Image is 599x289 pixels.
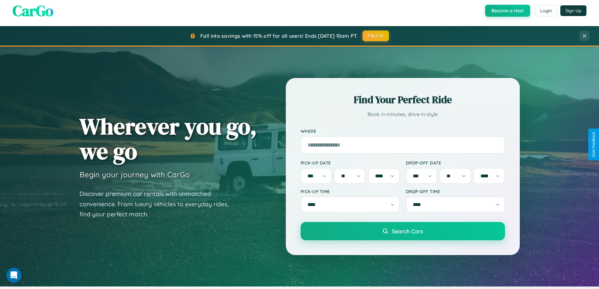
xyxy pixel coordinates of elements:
iframe: Intercom live chat [6,268,21,283]
label: Where [301,128,505,134]
span: Search Cars [392,228,423,235]
button: FALL15 [363,31,389,41]
p: Book in minutes, drive in style [301,110,505,119]
button: Sign Up [560,5,586,16]
span: CarGo [13,0,53,21]
p: Discover premium car rentals with unmatched convenience. From luxury vehicles to everyday rides, ... [80,189,237,220]
div: Give Feedback [591,132,596,157]
label: Pick-up Time [301,189,400,194]
label: Drop-off Date [406,160,505,165]
button: Become a Host [485,5,530,17]
span: Fall into savings with 15% off for all users! Ends [DATE] 10am PT. [200,33,358,39]
button: Login [535,5,557,16]
h3: Begin your journey with CarGo [80,170,190,179]
h1: Wherever you go, we go [80,114,257,164]
h2: Find Your Perfect Ride [301,93,505,107]
label: Pick-up Date [301,160,400,165]
button: Search Cars [301,222,505,240]
label: Drop-off Time [406,189,505,194]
